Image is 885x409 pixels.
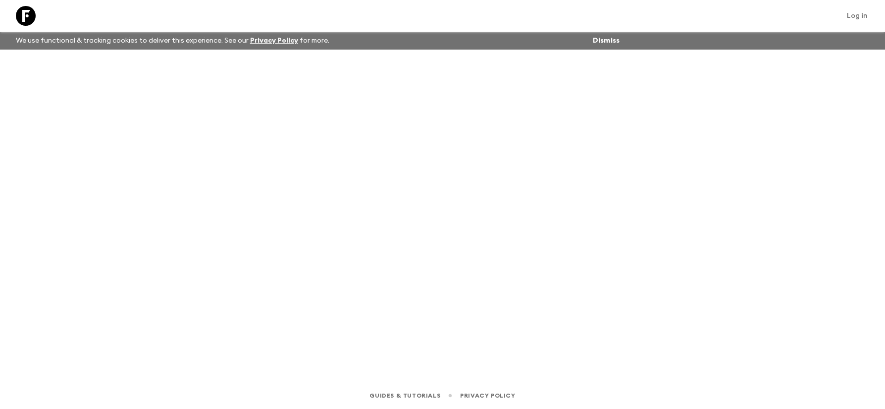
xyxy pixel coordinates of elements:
a: Privacy Policy [250,37,298,44]
a: Privacy Policy [460,390,515,401]
p: We use functional & tracking cookies to deliver this experience. See our for more. [12,32,333,50]
a: Guides & Tutorials [369,390,440,401]
button: Dismiss [590,34,622,48]
a: Log in [841,9,873,23]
